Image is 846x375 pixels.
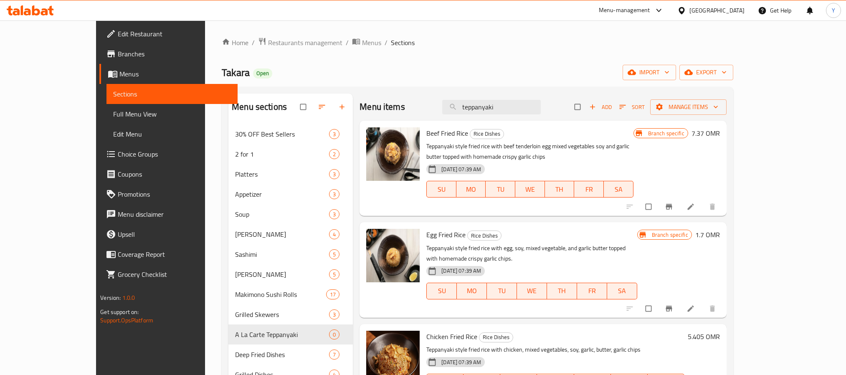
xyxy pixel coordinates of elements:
span: Menu disclaimer [118,209,230,219]
span: 3 [329,130,339,138]
h6: 1.7 OMR [695,229,720,241]
button: MO [456,181,486,198]
span: Menus [119,69,230,79]
span: Version: [100,292,121,303]
div: Deep Fried Dishes7 [228,345,353,365]
span: Appetizer [235,189,329,199]
span: Upsell [118,229,230,239]
button: SU [426,181,456,198]
span: FR [578,183,600,195]
span: Add [589,102,612,112]
span: [PERSON_NAME] [235,269,329,279]
button: Manage items [650,99,727,115]
span: Sort [619,102,645,112]
div: items [329,149,339,159]
span: WE [520,285,544,297]
span: 2 for 1 [235,149,329,159]
span: MO [460,183,483,195]
a: Edit Menu [106,124,237,144]
span: 2 [329,150,339,158]
span: 5 [329,271,339,279]
img: Beef Fried Rice [366,127,420,181]
input: search [442,100,541,114]
li: / [346,38,349,48]
button: Branch-specific-item [660,198,680,216]
span: Soup [235,209,329,219]
a: Menus [352,37,381,48]
button: import [623,65,676,80]
span: Y [832,6,835,15]
a: Edit menu item [686,203,697,211]
span: Branches [118,49,230,59]
span: Rice Dishes [468,231,501,241]
div: items [329,169,339,179]
p: Teppanyaki style fried rice with beef tenderloin egg mixed vegetables soy and garlic butter toppe... [426,141,633,162]
div: items [329,350,339,360]
span: SA [607,183,630,195]
span: Grocery Checklist [118,269,230,279]
a: Upsell [99,224,237,244]
span: 3 [329,170,339,178]
a: Menu disclaimer [99,204,237,224]
span: Chicken Fried Rice [426,330,477,343]
a: Restaurants management [258,37,342,48]
span: Rice Dishes [479,332,513,342]
li: / [385,38,388,48]
span: Restaurants management [268,38,342,48]
a: Support.OpsPlatform [100,315,153,326]
span: [DATE] 07:39 AM [438,267,484,275]
div: items [329,229,339,239]
span: Grilled Skewers [235,309,329,319]
span: 30% OFF Best Sellers [235,129,329,139]
span: [DATE] 07:39 AM [438,358,484,366]
button: FR [574,181,604,198]
span: 3 [329,311,339,319]
div: Rice Dishes [470,129,504,139]
span: TH [550,285,574,297]
a: Full Menu View [106,104,237,124]
div: items [329,269,339,279]
div: [PERSON_NAME]5 [228,264,353,284]
span: SU [430,183,453,195]
span: Beef Fried Rice [426,127,468,139]
button: export [679,65,733,80]
div: [PERSON_NAME]4 [228,224,353,244]
button: delete [703,299,723,318]
span: Select to update [641,199,658,215]
span: WE [519,183,542,195]
span: 4 [329,231,339,238]
span: Coverage Report [118,249,230,259]
span: Rice Dishes [470,129,504,139]
div: Grilled Skewers3 [228,304,353,324]
p: Teppanyaki style fried rice with chicken, mixed vegetables, soy, garlic, butter, garlic chips [426,345,684,355]
span: Sort items [614,101,650,114]
span: MO [460,285,484,297]
img: Egg Fried Rice [366,229,420,282]
div: Appetizer3 [228,184,353,204]
button: SA [604,181,633,198]
span: 5 [329,251,339,258]
span: Manage items [657,102,720,112]
span: Branch specific [648,231,691,239]
button: delete [703,198,723,216]
span: 7 [329,351,339,359]
span: import [629,67,669,78]
button: Branch-specific-item [660,299,680,318]
button: MO [457,283,487,299]
span: Select to update [641,301,658,317]
a: Sections [106,84,237,104]
span: A La Carte Teppanyaki [235,329,329,340]
h6: 5.405 OMR [688,331,720,342]
button: WE [515,181,545,198]
div: 30% OFF Best Sellers3 [228,124,353,144]
span: export [686,67,727,78]
span: Full Menu View [113,109,230,119]
span: TH [548,183,571,195]
a: Coupons [99,164,237,184]
span: 0 [329,331,339,339]
a: Coverage Report [99,244,237,264]
span: Deep Fried Dishes [235,350,329,360]
button: TH [545,181,575,198]
a: Menus [99,64,237,84]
